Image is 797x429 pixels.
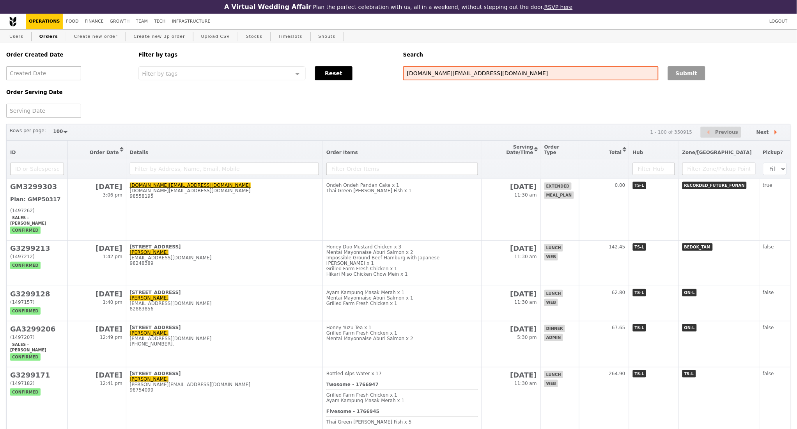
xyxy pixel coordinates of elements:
span: Zone/[GEOGRAPHIC_DATA] [682,150,752,155]
span: Sales - [PERSON_NAME] [10,214,48,227]
button: Next [750,127,787,138]
span: confirmed [10,388,41,396]
span: false [763,325,774,330]
a: Create new 3p order [131,30,188,44]
span: confirmed [10,262,41,269]
span: 264.90 [609,371,625,376]
h2: G3299128 [10,290,64,298]
span: TS-L [633,370,646,378]
div: 98248389 [130,261,319,266]
div: Impossible Ground Beef Hamburg with Japanese [PERSON_NAME] x 1 [326,255,478,266]
a: [DOMAIN_NAME][EMAIL_ADDRESS][DOMAIN_NAME] [130,183,251,188]
span: Thai Green [PERSON_NAME] Fish x 5 [326,419,412,425]
input: Filter Order Items [326,163,478,175]
div: [STREET_ADDRESS] [130,371,319,376]
div: [EMAIL_ADDRESS][DOMAIN_NAME] [130,301,319,306]
div: Bottled Alps Water x 17 [326,371,478,376]
div: Ondeh Ondeh Pandan Cake x 1 [326,183,478,188]
div: Honey Yuzu Tea x 1 [326,325,478,330]
div: Mentai Mayonnaise Aburi Salmon x 2 [326,336,478,341]
span: TS-L [633,243,646,251]
span: 67.65 [612,325,625,330]
div: Grilled Farm Fresh Chicken x 1 [326,330,478,336]
div: (1497207) [10,335,64,340]
span: 1:40 pm [103,300,122,305]
div: Honey Duo Mustard Chicken x 3 [326,244,478,250]
span: Next [756,128,769,137]
span: lunch [544,244,563,252]
h5: Search [403,52,791,58]
span: false [763,244,774,250]
span: TS-L [682,370,696,378]
span: dinner [544,325,565,332]
h5: Order Serving Date [6,89,129,95]
input: Search any field [403,66,659,80]
span: ID [10,150,16,155]
a: Shouts [315,30,339,44]
a: Logout [767,14,791,29]
a: RSVP here [544,4,573,10]
h2: [DATE] [71,371,122,379]
div: Mentai Mayonnaise Aburi Salmon x 1 [326,295,478,301]
span: Pickup? [763,150,783,155]
div: [STREET_ADDRESS] [130,325,319,330]
a: Finance [82,14,107,29]
span: false [763,371,774,376]
div: [STREET_ADDRESS] [130,244,319,250]
div: (1497212) [10,254,64,259]
span: Hub [633,150,643,155]
span: 12:49 pm [100,335,122,340]
h2: GM3299303 [10,183,64,191]
span: 3:06 pm [103,192,122,198]
h2: [DATE] [485,371,537,379]
span: confirmed [10,353,41,361]
input: Serving Date [6,104,81,118]
div: (1497182) [10,381,64,386]
a: Tech [151,14,169,29]
span: confirmed [10,227,41,234]
h2: [DATE] [485,290,537,298]
h3: A Virtual Wedding Affair [224,3,311,11]
h2: G3299171 [10,371,64,379]
a: [PERSON_NAME] [130,376,169,382]
h5: Filter by tags [138,52,394,58]
span: Grilled Farm Fresh Chicken x 1 [326,392,397,398]
span: Sales - [PERSON_NAME] [10,341,48,354]
h2: [DATE] [485,183,537,191]
h2: [DATE] [71,244,122,252]
span: Order Items [326,150,358,155]
a: [PERSON_NAME] [130,295,169,301]
a: Timeslots [275,30,305,44]
div: [EMAIL_ADDRESS][DOMAIN_NAME] [130,255,319,261]
span: true [763,183,773,188]
img: Grain logo [9,16,16,27]
div: [EMAIL_ADDRESS][DOMAIN_NAME] [130,336,319,341]
span: lunch [544,371,563,378]
div: 98754099 [130,387,319,393]
a: Users [6,30,27,44]
span: ON-L [682,324,697,331]
input: ID or Salesperson name [10,163,64,175]
span: TS-L [633,324,646,331]
span: ON-L [682,289,697,296]
h2: GA3299206 [10,325,64,333]
div: 98558195 [130,193,319,199]
h2: [DATE] [71,183,122,191]
div: Ayam Kampung Masak Merah x 1 [326,290,478,295]
span: 11:30 am [515,381,537,386]
a: [PERSON_NAME] [130,330,169,336]
div: 82883856 [130,306,319,312]
a: Create new order [71,30,121,44]
div: (1497262) [10,208,64,213]
div: (1497157) [10,300,64,305]
a: Operations [26,14,63,29]
input: Filter by Address, Name, Email, Mobile [130,163,319,175]
span: confirmed [10,307,41,315]
button: Reset [315,66,352,80]
span: extended [544,183,572,190]
span: TS-L [633,182,646,189]
h3: Plan: GMP50317 [10,196,64,202]
h2: [DATE] [71,290,122,298]
span: 11:30 am [515,300,537,305]
h2: G3299213 [10,244,64,252]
